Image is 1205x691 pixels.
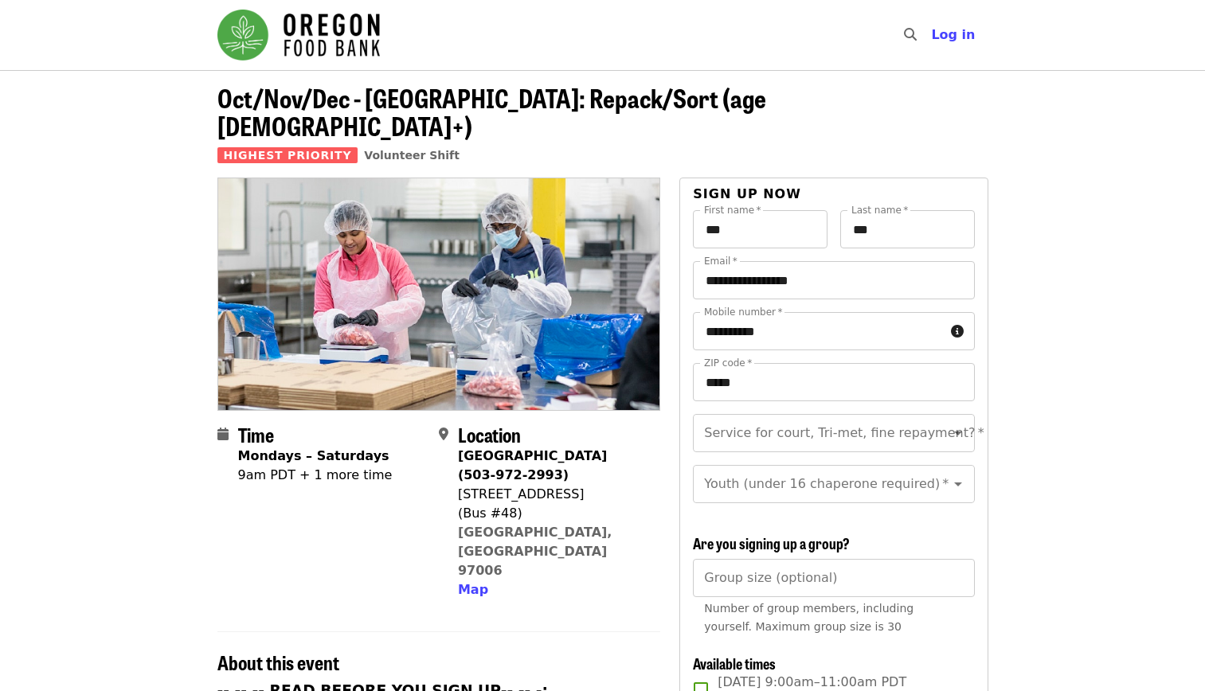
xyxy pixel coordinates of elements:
[217,427,229,442] i: calendar icon
[947,422,969,444] button: Open
[217,10,380,61] img: Oregon Food Bank - Home
[693,186,801,201] span: Sign up now
[458,580,488,599] button: Map
[238,466,393,485] div: 9am PDT + 1 more time
[704,602,914,633] span: Number of group members, including yourself. Maximum group size is 30
[926,16,939,54] input: Search
[693,261,974,299] input: Email
[458,485,647,504] div: [STREET_ADDRESS]
[458,504,647,523] div: (Bus #48)
[458,448,607,482] strong: [GEOGRAPHIC_DATA] (503-972-2993)
[217,147,358,163] span: Highest Priority
[840,210,975,248] input: Last name
[704,205,761,215] label: First name
[851,205,908,215] label: Last name
[439,427,448,442] i: map-marker-alt icon
[693,312,944,350] input: Mobile number
[704,307,782,317] label: Mobile number
[458,420,521,448] span: Location
[704,256,737,266] label: Email
[693,653,776,673] span: Available times
[918,19,988,51] button: Log in
[693,210,827,248] input: First name
[951,324,964,339] i: circle-info icon
[238,448,389,463] strong: Mondays – Saturdays
[217,79,766,144] span: Oct/Nov/Dec - [GEOGRAPHIC_DATA]: Repack/Sort (age [DEMOGRAPHIC_DATA]+)
[458,525,612,578] a: [GEOGRAPHIC_DATA], [GEOGRAPHIC_DATA] 97006
[931,27,975,42] span: Log in
[947,473,969,495] button: Open
[238,420,274,448] span: Time
[693,363,974,401] input: ZIP code
[704,358,752,368] label: ZIP code
[693,559,974,597] input: [object Object]
[364,149,460,162] a: Volunteer Shift
[218,178,660,409] img: Oct/Nov/Dec - Beaverton: Repack/Sort (age 10+) organized by Oregon Food Bank
[458,582,488,597] span: Map
[217,648,339,676] span: About this event
[904,27,917,42] i: search icon
[693,533,850,553] span: Are you signing up a group?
